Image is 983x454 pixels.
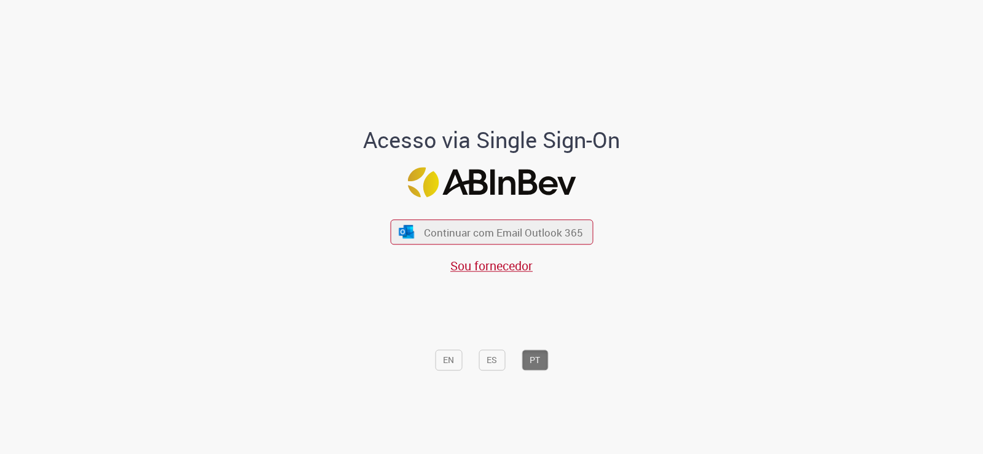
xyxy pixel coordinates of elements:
[390,219,593,245] button: ícone Azure/Microsoft 360 Continuar com Email Outlook 365
[479,350,505,370] button: ES
[450,257,533,274] a: Sou fornecedor
[407,167,576,197] img: Logo ABInBev
[398,225,415,238] img: ícone Azure/Microsoft 360
[522,350,548,370] button: PT
[424,225,583,239] span: Continuar com Email Outlook 365
[435,350,462,370] button: EN
[321,128,662,153] h1: Acesso via Single Sign-On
